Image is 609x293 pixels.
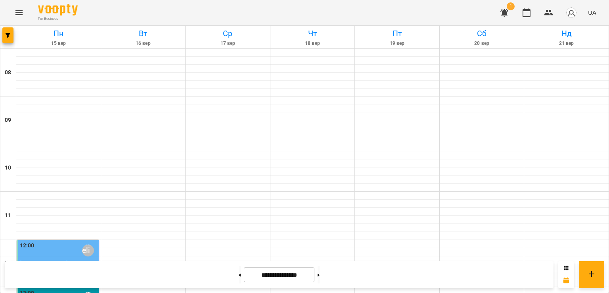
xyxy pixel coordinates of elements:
h6: 09 [5,116,11,125]
h6: 08 [5,68,11,77]
h6: 19 вер [356,40,438,47]
h6: Чт [272,27,354,40]
h6: Пн [17,27,100,40]
h6: Сб [441,27,523,40]
h6: 10 [5,164,11,172]
span: 1 [507,2,515,10]
button: Menu [10,3,29,22]
label: 12:00 [20,241,34,250]
button: UA [585,5,599,20]
h6: 17 вер [187,40,269,47]
h6: 15 вер [17,40,100,47]
h6: Ср [187,27,269,40]
h6: 20 вер [441,40,523,47]
h6: 11 [5,211,11,220]
span: For Business [38,16,78,21]
h6: 16 вер [102,40,184,47]
span: UA [588,8,596,17]
h6: Нд [525,27,607,40]
div: Adelina [82,245,94,256]
img: Voopty Logo [38,4,78,15]
h6: 18 вер [272,40,354,47]
h6: Пт [356,27,438,40]
h6: Вт [102,27,184,40]
img: avatar_s.png [566,7,577,18]
h6: 21 вер [525,40,607,47]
